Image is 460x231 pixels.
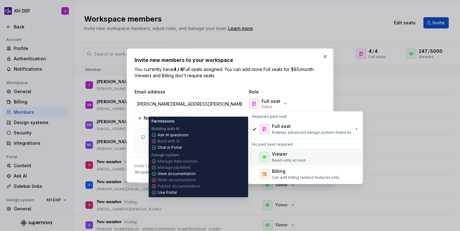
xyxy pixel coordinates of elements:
p: Ask AI questions [158,133,188,138]
p: Use Portal [158,190,177,195]
div: Billing [272,168,285,174]
p: Permissions [151,119,175,124]
p: Manage data sources [158,159,198,164]
p: Editor [262,104,272,109]
p: View documentation [158,171,196,176]
div: No paid seat required [249,141,361,148]
p: Full seat [262,98,280,104]
p: Enables advanced design system features [272,130,351,135]
p: Design system [151,153,179,158]
span: Email address [135,89,247,95]
p: Write documentation [158,178,196,183]
span: Role [249,89,312,95]
p: Read-only access [272,158,306,163]
span: New team member [144,115,185,121]
span: Invite 1 member to: [135,163,211,168]
p: Build with AI [158,139,180,144]
p: Publish documentation [158,184,200,189]
p: Can edit billing related features only [272,175,339,180]
div: Viewer [272,151,287,157]
p: Building with AI [151,126,179,131]
button: New team member [135,113,189,124]
p: You currently have Full seats assigned. You can add more Full seats for $80/month. Viewers and Bi... [135,66,325,79]
p: Chat in Portal [158,145,182,150]
b: 4 / 4 [173,67,183,72]
span: All open design systems and projects [135,170,205,175]
button: Full seatEditor [248,98,290,110]
div: Requires paid seat [249,113,361,120]
h2: Invite new members to your workspace [135,56,325,64]
div: Full seat [272,123,291,129]
p: Manage pipelines [158,165,191,170]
